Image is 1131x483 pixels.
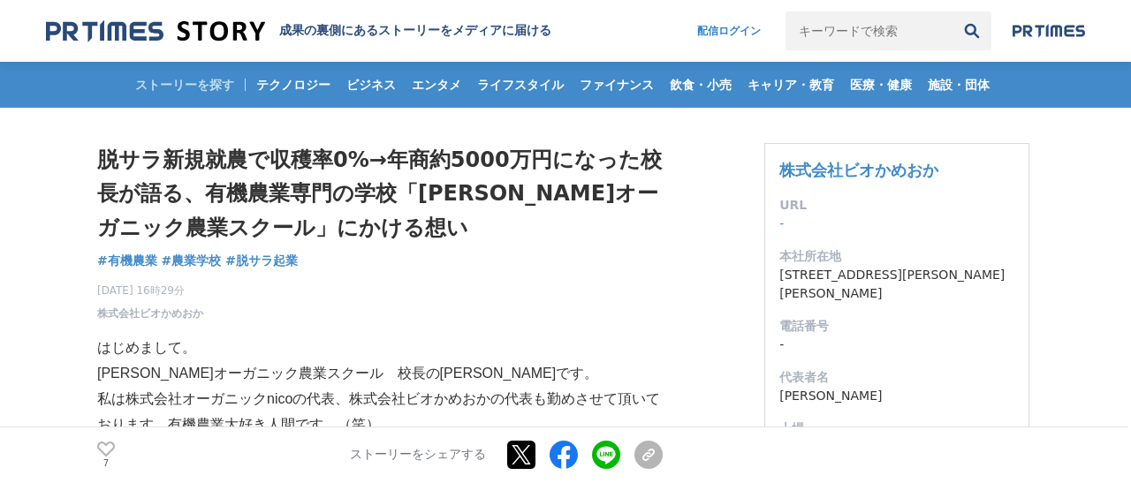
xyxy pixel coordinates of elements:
dt: 電話番号 [779,317,1014,336]
a: 飲食・小売 [663,62,739,108]
a: #脱サラ起業 [225,252,298,270]
p: 私は株式会社オーガニックnicoの代表、株式会社ビオかめおかの代表も勤めさせて頂いております。有機農業大好き人間です。（笑） [97,387,663,438]
span: #農業学校 [162,253,222,268]
span: #脱サラ起業 [225,253,298,268]
dt: 代表者名 [779,368,1014,387]
p: 7 [97,459,115,468]
dd: [PERSON_NAME] [779,387,1014,405]
span: 施設・団体 [921,77,997,93]
input: キーワードで検索 [786,11,953,50]
a: テクノロジー [249,62,338,108]
img: 成果の裏側にあるストーリーをメディアに届ける [46,19,265,43]
dt: URL [779,196,1014,215]
a: 医療・健康 [843,62,919,108]
a: #有機農業 [97,252,157,270]
a: 施設・団体 [921,62,997,108]
p: [PERSON_NAME]オーガニック農業スクール 校長の[PERSON_NAME]です。 [97,361,663,387]
a: エンタメ [405,62,468,108]
a: 株式会社ビオかめおか [97,306,203,321]
h2: 成果の裏側にあるストーリーをメディアに届ける [279,23,551,39]
dt: 上場 [779,419,1014,438]
a: ビジネス [339,62,403,108]
a: 配信ログイン [679,11,778,50]
a: ファイナンス [573,62,661,108]
p: ストーリーをシェアする [350,448,486,464]
a: 成果の裏側にあるストーリーをメディアに届ける 成果の裏側にあるストーリーをメディアに届ける [46,19,551,43]
a: #農業学校 [162,252,222,270]
dd: - [779,215,1014,233]
button: 検索 [953,11,991,50]
span: 飲食・小売 [663,77,739,93]
span: #有機農業 [97,253,157,268]
span: ライフスタイル [470,77,571,93]
span: [DATE] 16時29分 [97,283,203,298]
a: キャリア・教育 [740,62,841,108]
img: prtimes [1013,24,1085,38]
span: テクノロジー [249,77,338,93]
p: はじめまして。 [97,336,663,361]
h1: 脱サラ新規就農で収穫率0%→年商約5000万円になった校長が語る、有機農業専門の学校「[PERSON_NAME]オーガニック農業スクール」にかける想い [97,143,663,245]
span: ファイナンス [573,77,661,93]
dt: 本社所在地 [779,247,1014,266]
span: ビジネス [339,77,403,93]
a: 株式会社ビオかめおか [779,161,938,179]
dd: - [779,336,1014,354]
a: ライフスタイル [470,62,571,108]
dd: [STREET_ADDRESS][PERSON_NAME][PERSON_NAME] [779,266,1014,303]
span: 医療・健康 [843,77,919,93]
span: エンタメ [405,77,468,93]
span: キャリア・教育 [740,77,841,93]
